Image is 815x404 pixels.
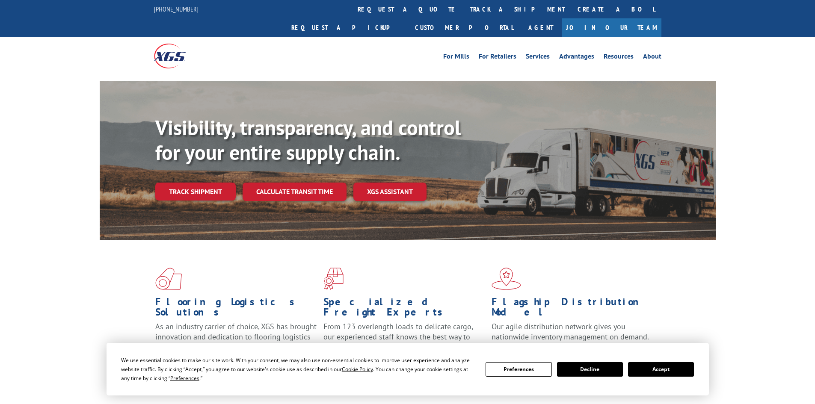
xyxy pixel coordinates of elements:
span: Our agile distribution network gives you nationwide inventory management on demand. [492,321,649,342]
h1: Flagship Distribution Model [492,297,653,321]
button: Accept [628,362,694,377]
b: Visibility, transparency, and control for your entire supply chain. [155,114,461,165]
button: Preferences [486,362,551,377]
a: For Retailers [479,53,516,62]
button: Decline [557,362,623,377]
a: Request a pickup [285,18,409,37]
span: Cookie Policy [342,366,373,373]
div: Cookie Consent Prompt [107,343,709,395]
span: Preferences [170,375,199,382]
img: xgs-icon-focused-on-flooring-red [323,268,344,290]
a: Join Our Team [562,18,661,37]
p: From 123 overlength loads to delicate cargo, our experienced staff knows the best way to move you... [323,321,485,360]
img: xgs-icon-total-supply-chain-intelligence-red [155,268,182,290]
a: Track shipment [155,183,236,201]
img: xgs-icon-flagship-distribution-model-red [492,268,521,290]
a: Customer Portal [409,18,520,37]
a: Agent [520,18,562,37]
a: [PHONE_NUMBER] [154,5,199,13]
h1: Specialized Freight Experts [323,297,485,321]
a: For Mills [443,53,469,62]
h1: Flooring Logistics Solutions [155,297,317,321]
div: We use essential cookies to make our site work. With your consent, we may also use non-essential ... [121,356,475,383]
a: Resources [604,53,634,62]
span: As an industry carrier of choice, XGS has brought innovation and dedication to flooring logistics... [155,321,317,352]
a: XGS ASSISTANT [353,183,427,201]
a: About [643,53,661,62]
a: Services [526,53,550,62]
a: Advantages [559,53,594,62]
a: Calculate transit time [243,183,347,201]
